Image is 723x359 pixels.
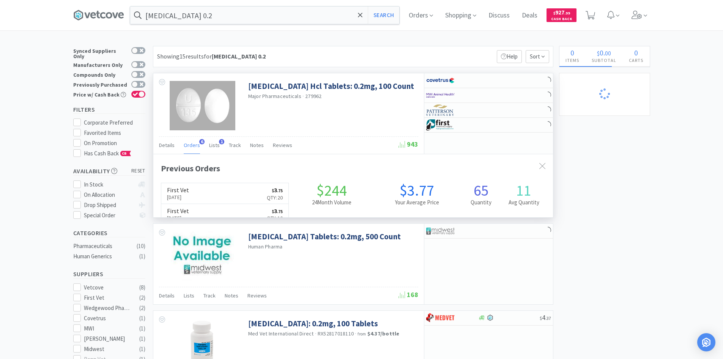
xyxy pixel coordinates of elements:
[73,81,128,87] div: Previously Purchased
[247,292,267,299] span: Reviews
[204,52,266,60] span: for
[167,208,189,214] h6: First Vet
[84,139,145,148] div: On Promotion
[426,225,455,237] img: 4dd14cff54a648ac9e977f0c5da9bc2e_5.png
[545,315,551,321] span: . 37
[84,324,131,333] div: MWI
[586,49,623,57] div: .
[399,140,418,149] span: 943
[358,331,366,337] span: from
[248,318,378,329] a: [MEDICAL_DATA]: 0.2mg, 100 Tablets
[605,49,611,57] span: 00
[248,330,314,337] a: Med Vet International Direct
[272,186,283,194] span: 3
[250,142,264,149] span: Notes
[267,193,283,202] p: Qty: 20
[84,118,145,127] div: Corporate Preferred
[551,17,572,22] span: Cash Back
[460,183,502,198] h1: 65
[426,90,455,101] img: f6b2451649754179b5b4e0c70c3f7cb0_2.png
[426,312,455,324] img: bdd3c0f4347043b9a893056ed883a29a_120.png
[84,304,131,313] div: Wedgewood Pharmacy
[367,330,400,337] strong: $4.37 / bottle
[219,139,224,144] span: 1
[73,229,145,237] h5: Categories
[267,214,283,222] p: Qty: 10
[374,183,460,198] h1: $3.77
[502,183,545,198] h1: 11
[73,105,145,114] h5: Filters
[277,209,283,214] span: . 75
[84,314,131,323] div: Covetrus
[634,48,638,57] span: 0
[597,49,600,57] span: $
[167,214,189,222] p: [DATE]
[139,283,145,292] div: ( 8 )
[161,183,289,204] a: First Vet[DATE]$3.75Qty:20
[368,6,399,24] button: Search
[184,292,194,299] span: Lists
[84,283,131,292] div: Vetcove
[212,52,266,60] strong: [MEDICAL_DATA] 0.2
[485,12,513,19] a: Discuss
[167,187,189,193] h6: First Vet
[203,292,216,299] span: Track
[199,139,205,144] span: 6
[540,313,551,322] span: 4
[73,91,128,97] div: Price w/ Cash Back
[248,93,301,100] a: Major Pharmaceuticals
[139,293,145,302] div: ( 2 )
[73,71,128,77] div: Compounds Only
[73,61,128,68] div: Manufacturers Only
[277,188,283,193] span: . 75
[73,242,135,251] div: Pharmaceuticals
[170,81,235,130] img: 1c3fa267242649b091abc16c9f63c23d_144627.jpeg
[426,104,455,116] img: f5e969b455434c6296c6d81ef179fa71_3.png
[502,198,545,207] h2: Avg Quantity
[272,207,283,215] span: 3
[553,9,570,16] span: 927
[547,5,577,25] a: $927.99Cash Back
[157,52,266,62] div: Showing 15 results
[184,142,200,149] span: Orders
[248,231,401,242] a: [MEDICAL_DATA] Tablets: 0.2mg, 500 Count
[139,345,145,354] div: ( 1 )
[272,209,274,214] span: $
[73,47,128,59] div: Synced Suppliers Only
[73,167,145,176] h5: Availability
[139,314,145,323] div: ( 1 )
[84,180,134,189] div: In Stock
[600,48,603,57] span: 0
[540,315,542,321] span: $
[289,198,374,207] h2: 24 Month Volume
[272,188,274,193] span: $
[526,50,549,63] span: Sort
[553,11,555,16] span: $
[273,142,292,149] span: Reviews
[121,151,128,156] span: CB
[73,270,145,278] h5: Suppliers
[171,231,235,281] img: cbda7aeca03a4f6eb8ea9fa78e226573_120315.jpeg
[229,142,241,149] span: Track
[623,57,650,64] h4: Carts
[84,334,131,343] div: [PERSON_NAME]
[248,243,283,250] a: Human Pharma
[289,183,374,198] h1: $244
[564,11,570,16] span: . 99
[84,211,134,220] div: Special Order
[84,293,131,302] div: First Vet
[139,304,145,313] div: ( 2 )
[399,290,418,299] span: 168
[302,93,304,100] span: ·
[137,242,145,251] div: ( 10 )
[159,292,175,299] span: Details
[73,252,135,261] div: Human Generics
[426,75,455,86] img: 77fca1acd8b6420a9015268ca798ef17_1.png
[84,128,145,138] div: Favorited Items
[586,57,623,64] h4: Subtotal
[130,6,399,24] input: Search by item, sku, manufacturer, ingredient, size...
[84,345,131,354] div: Midwest
[161,204,289,225] a: First Vet[DATE]$3.75Qty:10
[460,198,502,207] h2: Quantity
[570,48,574,57] span: 0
